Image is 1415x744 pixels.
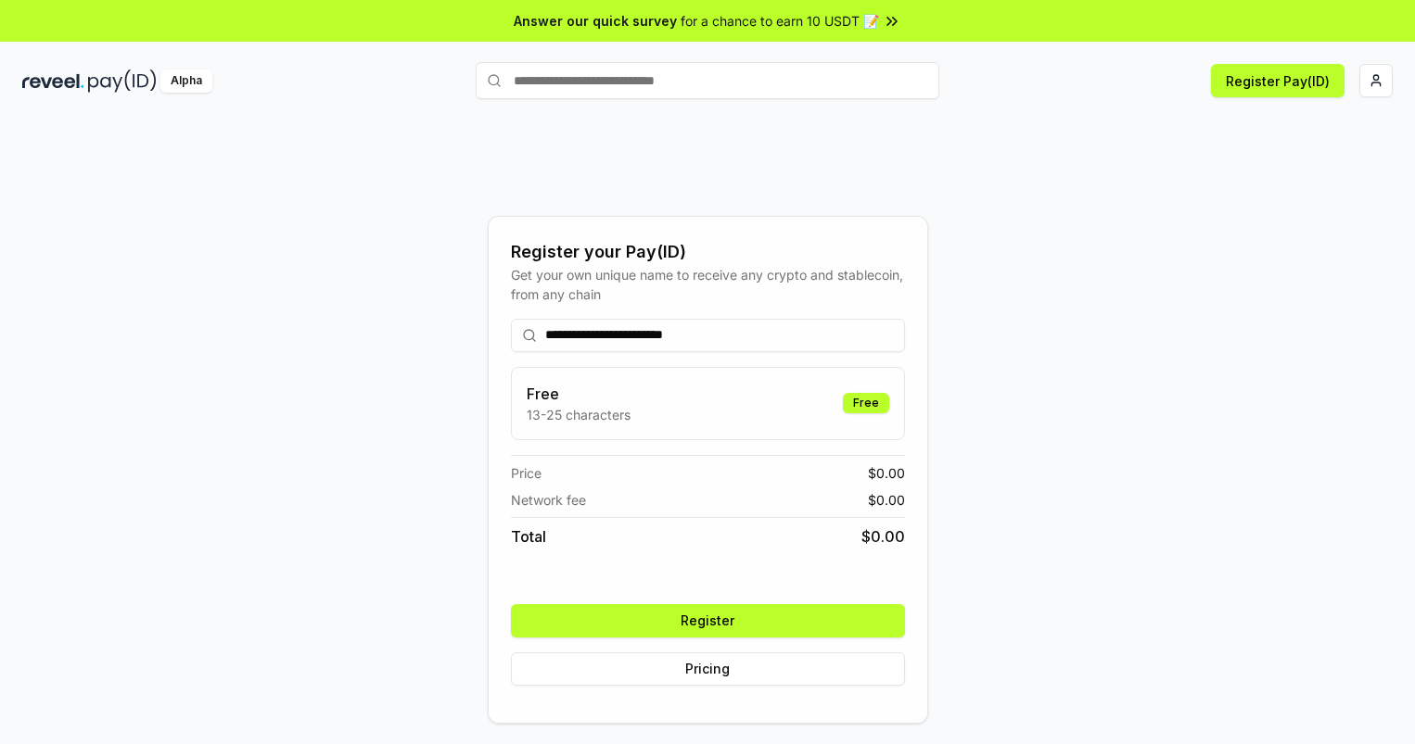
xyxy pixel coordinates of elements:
[511,652,905,686] button: Pricing
[511,463,542,483] span: Price
[88,69,157,93] img: pay_id
[681,11,879,31] span: for a chance to earn 10 USDT 📝
[527,383,631,405] h3: Free
[22,69,84,93] img: reveel_dark
[861,525,905,548] span: $ 0.00
[511,265,905,304] div: Get your own unique name to receive any crypto and stablecoin, from any chain
[868,463,905,483] span: $ 0.00
[160,69,212,93] div: Alpha
[1211,64,1345,97] button: Register Pay(ID)
[868,490,905,510] span: $ 0.00
[843,393,889,413] div: Free
[514,11,677,31] span: Answer our quick survey
[511,525,546,548] span: Total
[527,405,631,424] p: 13-25 characters
[511,239,905,265] div: Register your Pay(ID)
[511,490,586,510] span: Network fee
[511,604,905,637] button: Register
